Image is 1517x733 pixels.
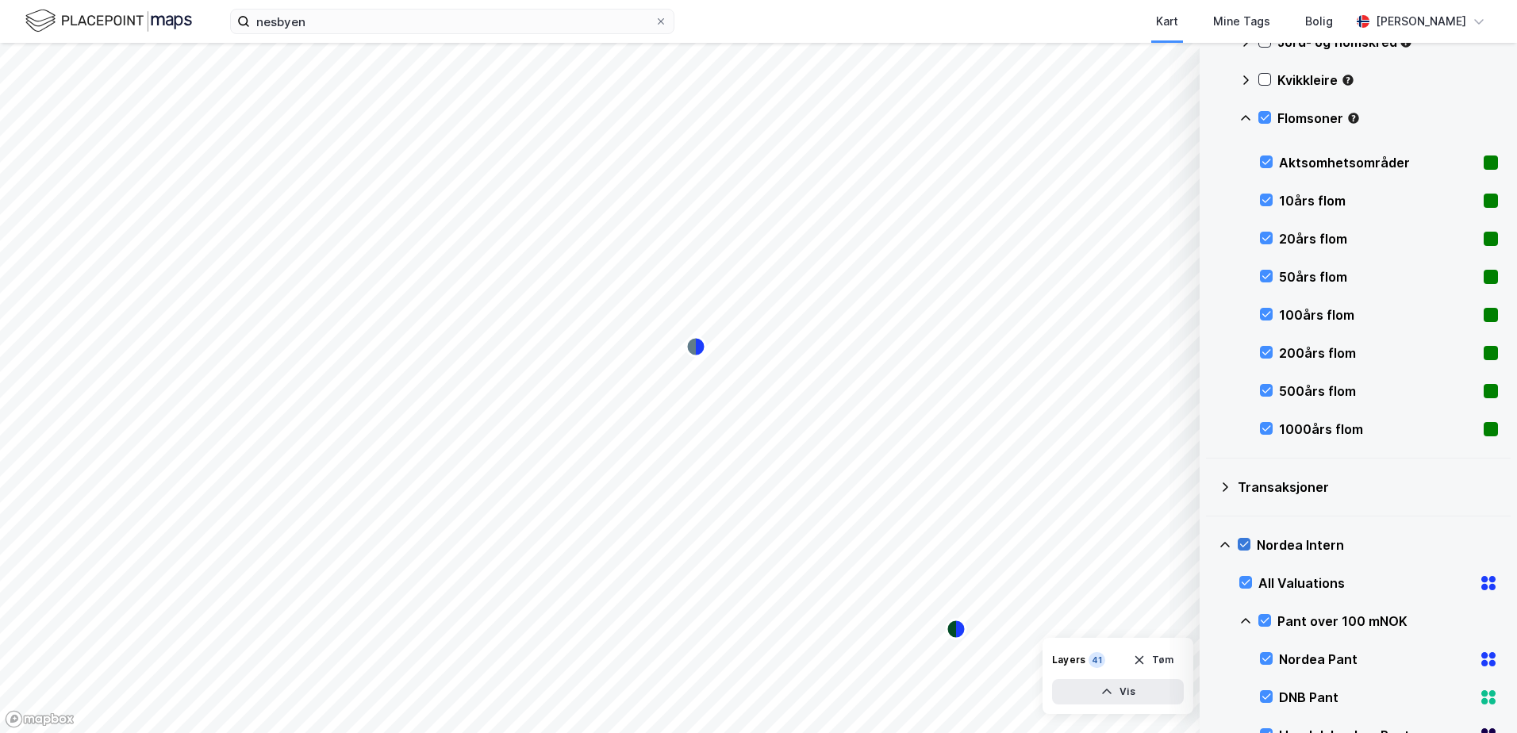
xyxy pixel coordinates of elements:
div: Tooltip anchor [1346,111,1361,125]
div: 20års flom [1279,229,1477,248]
div: Mine Tags [1213,12,1270,31]
div: Aktsomhetsområder [1279,153,1477,172]
div: Tooltip anchor [1399,35,1413,49]
img: logo.f888ab2527a4732fd821a326f86c7f29.svg [25,7,192,35]
button: Vis [1052,679,1184,704]
div: [PERSON_NAME] [1376,12,1466,31]
div: DNB Pant [1279,688,1473,707]
div: Pant over 100 mNOK [1277,612,1498,631]
div: 500års flom [1279,382,1477,401]
div: 200års flom [1279,343,1477,363]
input: Søk på adresse, matrikkel, gårdeiere, leietakere eller personer [250,10,655,33]
div: 1000års flom [1279,420,1477,439]
div: Kvikkleire [1277,71,1498,90]
div: Bolig [1305,12,1333,31]
div: 10års flom [1279,191,1477,210]
div: Transaksjoner [1238,478,1498,497]
button: Tøm [1123,647,1184,673]
div: 100års flom [1279,305,1477,324]
div: 50års flom [1279,267,1477,286]
iframe: Chat Widget [1438,657,1517,733]
div: Tooltip anchor [1341,73,1355,87]
div: Nordea Intern [1257,535,1498,555]
div: Flomsoner [1277,109,1498,128]
div: 41 [1089,652,1105,668]
div: Map marker [686,337,705,356]
a: Mapbox homepage [5,710,75,728]
div: All Valuations [1258,574,1473,593]
div: Map marker [947,620,966,639]
div: Layers [1052,654,1085,666]
div: Kart [1156,12,1178,31]
div: Nordea Pant [1279,650,1473,669]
